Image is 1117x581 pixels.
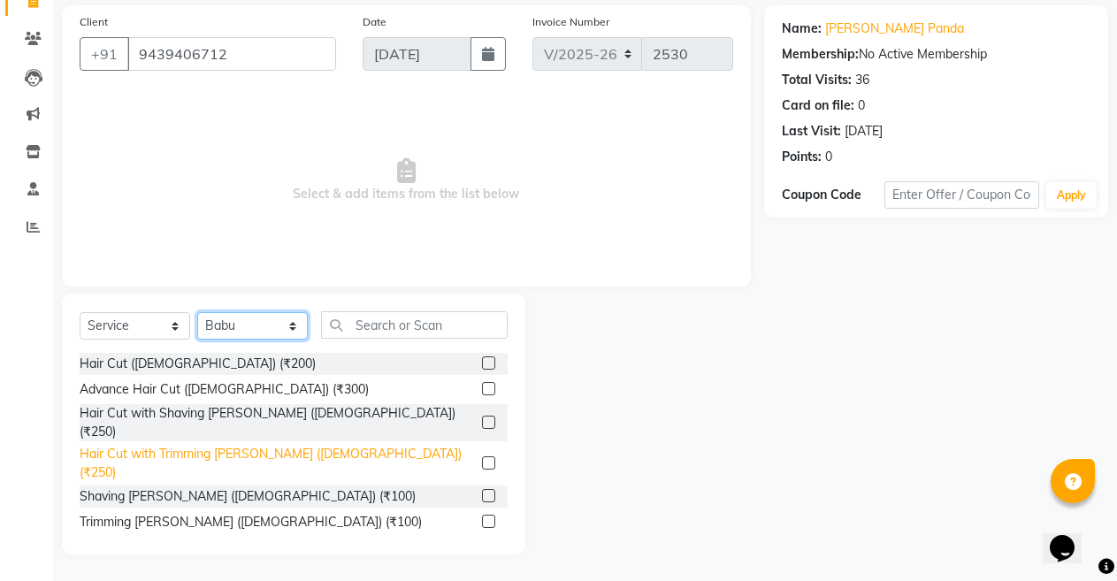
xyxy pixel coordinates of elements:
div: Name: [782,19,822,38]
a: [PERSON_NAME] Panda [825,19,964,38]
input: Search by Name/Mobile/Email/Code [127,37,336,71]
input: Search or Scan [321,311,508,339]
div: 36 [855,71,869,89]
div: Hair Cut with Shaving [PERSON_NAME] ([DEMOGRAPHIC_DATA]) (₹250) [80,404,475,441]
button: Apply [1046,182,1097,209]
div: Last Visit: [782,122,841,141]
span: Select & add items from the list below [80,92,733,269]
div: Shaving [PERSON_NAME] ([DEMOGRAPHIC_DATA]) (₹100) [80,487,416,506]
div: Total Visits: [782,71,852,89]
label: Client [80,14,108,30]
div: Coupon Code [782,186,884,204]
div: Points: [782,148,822,166]
label: Invoice Number [532,14,609,30]
button: +91 [80,37,129,71]
div: Membership: [782,45,859,64]
div: Card on file: [782,96,854,115]
div: Hair Cut ([DEMOGRAPHIC_DATA]) (₹200) [80,355,316,373]
div: Advance Hair Cut ([DEMOGRAPHIC_DATA]) (₹300) [80,380,369,399]
input: Enter Offer / Coupon Code [884,181,1039,209]
div: 0 [858,96,865,115]
div: Hair Cut with Trimming [PERSON_NAME] ([DEMOGRAPHIC_DATA]) (₹250) [80,445,475,482]
label: Date [363,14,386,30]
div: No Active Membership [782,45,1090,64]
div: 0 [825,148,832,166]
div: Trimming [PERSON_NAME] ([DEMOGRAPHIC_DATA]) (₹100) [80,513,422,531]
iframe: chat widget [1043,510,1099,563]
div: [DATE] [845,122,883,141]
